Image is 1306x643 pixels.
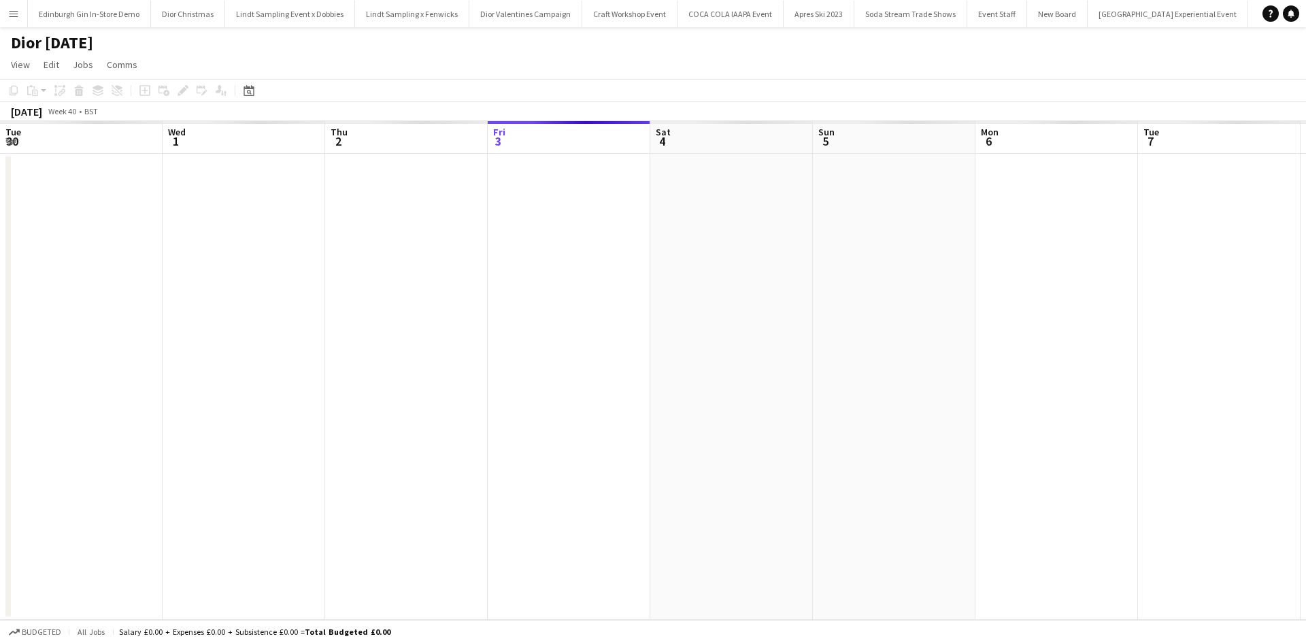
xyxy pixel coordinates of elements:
[3,133,21,149] span: 30
[73,59,93,71] span: Jobs
[654,133,671,149] span: 4
[38,56,65,73] a: Edit
[7,625,63,640] button: Budgeted
[11,33,93,53] h1: Dior [DATE]
[67,56,99,73] a: Jobs
[107,59,137,71] span: Comms
[582,1,677,27] button: Craft Workshop Event
[44,59,59,71] span: Edit
[84,106,98,116] div: BST
[22,627,61,637] span: Budgeted
[981,126,999,138] span: Mon
[5,126,21,138] span: Tue
[305,627,390,637] span: Total Budgeted £0.00
[225,1,355,27] button: Lindt Sampling Event x Dobbies
[816,133,835,149] span: 5
[677,1,784,27] button: COCA COLA IAAPA Event
[656,126,671,138] span: Sat
[979,133,999,149] span: 6
[1027,1,1088,27] button: New Board
[45,106,79,116] span: Week 40
[11,105,42,118] div: [DATE]
[1088,1,1248,27] button: [GEOGRAPHIC_DATA] Experiential Event
[331,126,348,138] span: Thu
[854,1,967,27] button: Soda Stream Trade Shows
[75,627,107,637] span: All jobs
[818,126,835,138] span: Sun
[784,1,854,27] button: Apres Ski 2023
[168,126,186,138] span: Wed
[329,133,348,149] span: 2
[28,1,151,27] button: Edinburgh Gin In-Store Demo
[967,1,1027,27] button: Event Staff
[469,1,582,27] button: Dior Valentines Campaign
[1143,126,1159,138] span: Tue
[11,59,30,71] span: View
[5,56,35,73] a: View
[151,1,225,27] button: Dior Christmas
[355,1,469,27] button: Lindt Sampling x Fenwicks
[493,126,505,138] span: Fri
[1141,133,1159,149] span: 7
[166,133,186,149] span: 1
[491,133,505,149] span: 3
[101,56,143,73] a: Comms
[119,627,390,637] div: Salary £0.00 + Expenses £0.00 + Subsistence £0.00 =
